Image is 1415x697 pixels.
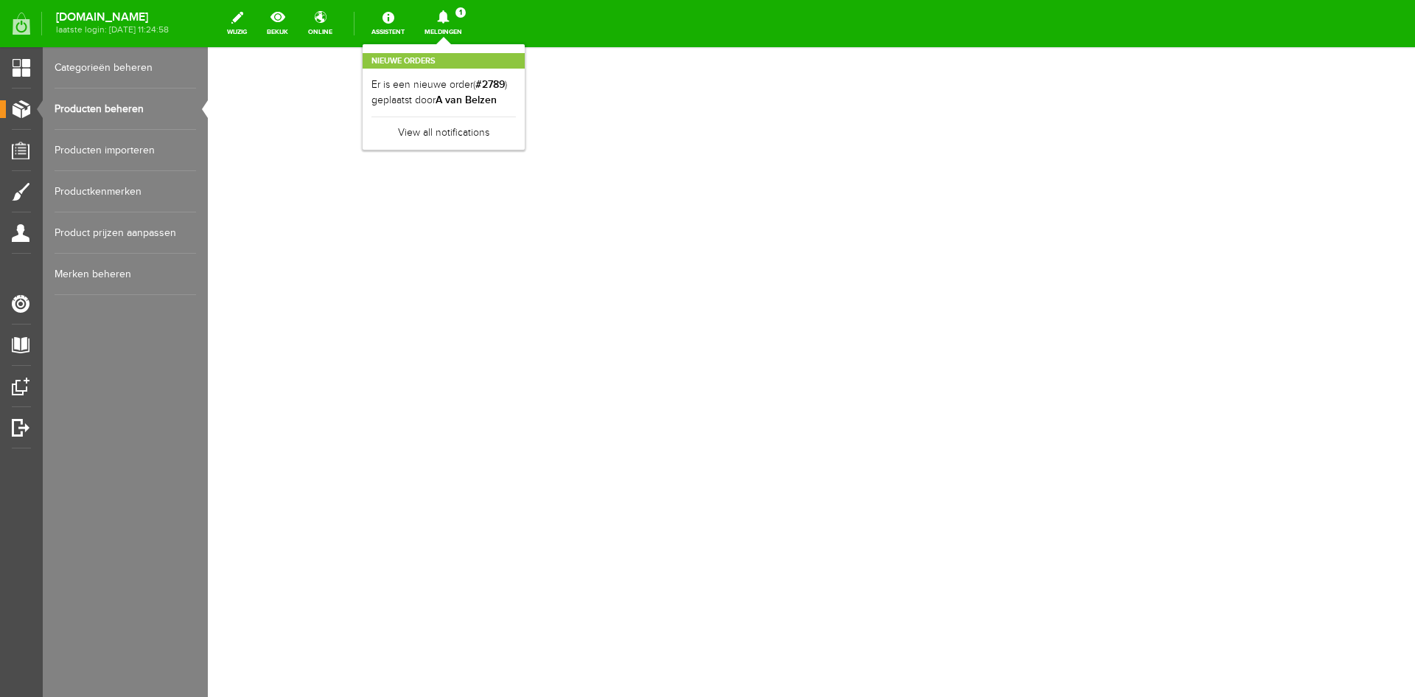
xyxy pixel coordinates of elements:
b: A van Belzen [436,94,497,106]
a: Categorieën beheren [55,47,196,89]
a: Producten importeren [55,130,196,171]
span: laatste login: [DATE] 11:24:58 [56,26,169,34]
a: Producten beheren [55,89,196,130]
a: Productkenmerken [55,171,196,212]
a: wijzig [218,7,256,40]
h2: Nieuwe orders [363,53,525,69]
a: Er is een nieuwe order(#2789) geplaatst doorA van Belzen [371,77,516,108]
span: 1 [455,7,466,18]
a: online [299,7,341,40]
a: Meldingen1 Nieuwe ordersEr is een nieuwe order(#2789) geplaatst doorA van BelzenView all notifica... [416,7,471,40]
a: Merken beheren [55,254,196,295]
b: #2789 [475,78,505,91]
a: bekijk [258,7,297,40]
a: Product prijzen aanpassen [55,212,196,254]
a: Assistent [363,7,413,40]
strong: [DOMAIN_NAME] [56,13,169,21]
a: View all notifications [371,117,516,141]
